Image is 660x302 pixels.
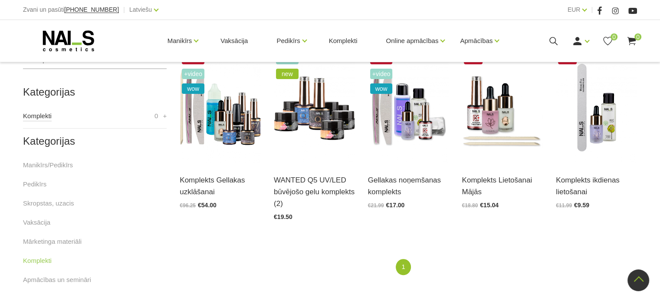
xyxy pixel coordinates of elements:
[154,111,158,121] span: 0
[368,202,384,209] span: €21.99
[591,4,593,15] span: |
[626,36,637,46] a: 0
[370,83,393,94] span: wow
[64,6,119,13] span: [PHONE_NUMBER]
[480,202,499,209] span: €15.04
[460,23,493,58] a: Apmācības
[370,69,393,79] span: +Video
[568,4,581,15] a: EUR
[611,33,617,40] span: 0
[386,23,438,58] a: Online apmācības
[180,259,637,275] nav: catalog-product-list
[23,236,82,247] a: Mārketinga materiāli
[23,136,167,147] h2: Kategorijas
[64,7,119,13] a: [PHONE_NUMBER]
[322,20,364,62] a: Komplekti
[462,52,543,163] img: Komplektā ietilpst:- Keratīna līdzeklis bojātu nagu atjaunošanai, 14 ml,- Kutikulas irdinātājs ar...
[167,23,192,58] a: Manikīrs
[182,69,204,79] span: +Video
[386,202,404,209] span: €17.00
[274,174,355,210] a: WANTED Q5 UV/LED būvējošo gelu komplekts (2)
[23,179,46,189] a: Pedikīrs
[276,23,300,58] a: Pedikīrs
[368,52,449,163] img: Gellakas noņemšanas komplekts ietver▪️ Līdzeklis Gellaku un citu Soak Off produktu noņemšanai (10...
[23,256,52,266] a: Komplekti
[23,111,52,121] a: Komplekti
[23,4,119,15] div: Zvani un pasūti
[368,174,449,198] a: Gellakas noņemšanas komplekts
[634,33,641,40] span: 0
[274,213,292,220] span: €19.50
[23,198,74,209] a: Skropstas, uzacis
[556,174,637,198] a: Komplekts ikdienas lietošanai
[23,217,50,228] a: Vaksācija
[396,259,410,275] a: 1
[129,4,152,15] a: Latviešu
[274,52,355,163] img: Wanted gelu starta komplekta ietilpst:- Quick Builder Clear HYBRID bāze UV/LED, 8 ml;- Quick Crys...
[574,202,589,209] span: €9.59
[602,36,613,46] a: 0
[23,160,73,170] a: Manikīrs/Pedikīrs
[213,20,255,62] a: Vaksācija
[180,174,261,198] a: Komplekts Gellakas uzklāšanai
[23,275,91,285] a: Apmācības un semināri
[123,4,125,15] span: |
[556,202,572,209] span: €11.99
[276,69,299,79] span: new
[198,202,217,209] span: €54.00
[556,52,637,163] img: Komplektā ietilst: - Organic Lotion Lithi&amp;Jasmine 50 ml; - Melleņu Kutikulu eļļa 15 ml; - Woo...
[462,202,478,209] span: €18.80
[180,202,196,209] span: €96.25
[180,52,261,163] img: Gellakas uzklāšanas komplektā ietilpst:Wipe Off Solutions 3in1/30mlBrilliant Bond Bezskābes praim...
[462,174,543,198] a: Komplekts Lietošanai Mājās
[182,83,204,94] span: wow
[23,86,167,98] h2: Kategorijas
[163,111,167,121] a: +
